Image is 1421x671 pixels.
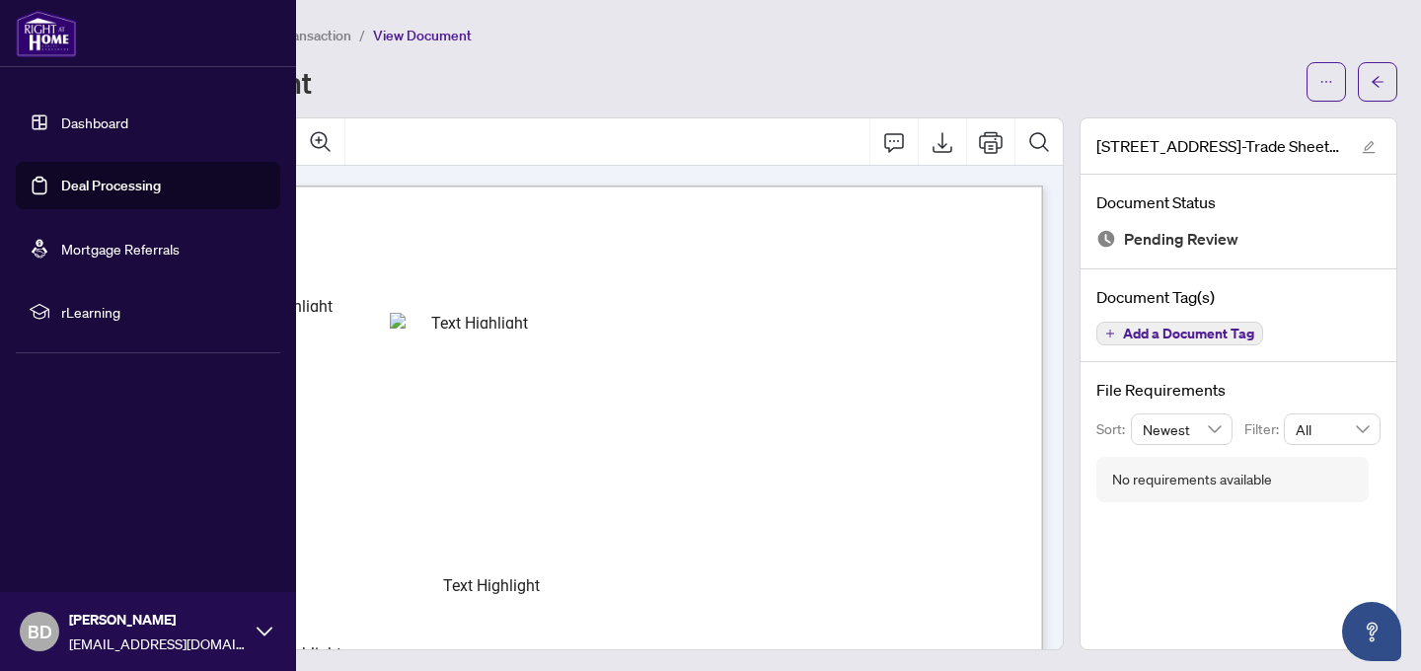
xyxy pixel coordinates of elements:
[1244,418,1284,440] p: Filter:
[1096,418,1131,440] p: Sort:
[1143,414,1222,444] span: Newest
[373,27,472,44] span: View Document
[1096,190,1381,214] h4: Document Status
[246,27,351,44] span: View Transaction
[1096,378,1381,402] h4: File Requirements
[1096,322,1263,345] button: Add a Document Tag
[1112,469,1272,490] div: No requirements available
[28,618,52,645] span: BD
[61,240,180,258] a: Mortgage Referrals
[1096,134,1343,158] span: [STREET_ADDRESS]-Trade Sheet-Branka to Review.pdf
[1096,285,1381,309] h4: Document Tag(s)
[69,609,247,631] span: [PERSON_NAME]
[1342,602,1401,661] button: Open asap
[61,113,128,131] a: Dashboard
[359,24,365,46] li: /
[1296,414,1369,444] span: All
[1371,75,1384,89] span: arrow-left
[61,177,161,194] a: Deal Processing
[1096,229,1116,249] img: Document Status
[1362,140,1376,154] span: edit
[1123,327,1254,340] span: Add a Document Tag
[69,633,247,654] span: [EMAIL_ADDRESS][DOMAIN_NAME]
[1105,329,1115,338] span: plus
[16,10,77,57] img: logo
[1319,75,1333,89] span: ellipsis
[1124,226,1238,253] span: Pending Review
[61,301,266,323] span: rLearning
